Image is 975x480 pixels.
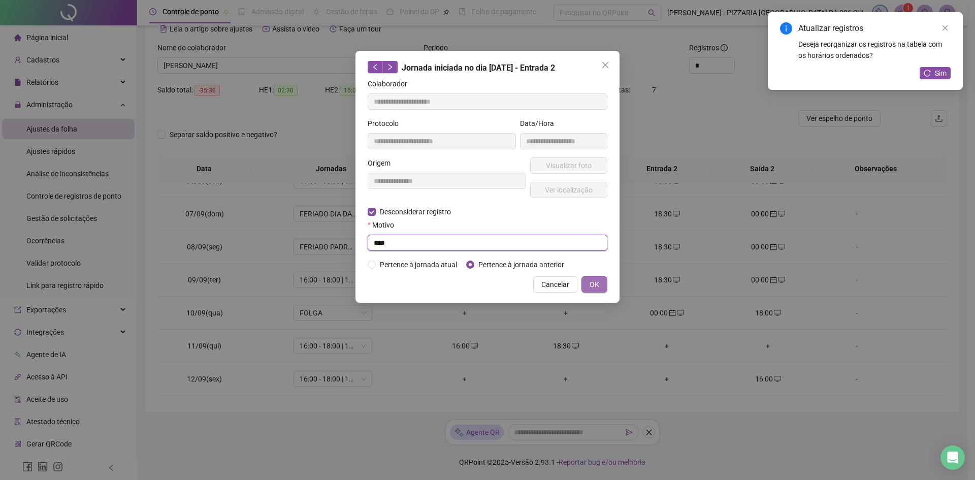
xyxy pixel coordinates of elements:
label: Protocolo [368,118,405,129]
span: Desconsiderar registro [376,206,455,217]
span: reload [924,70,931,77]
span: Pertence à jornada atual [376,259,461,270]
label: Origem [368,157,397,169]
button: Ver localização [530,182,607,198]
label: Motivo [368,219,401,231]
span: close [601,61,609,69]
span: Cancelar [541,279,569,290]
label: Colaborador [368,78,414,89]
button: Cancelar [533,276,577,293]
div: Atualizar registros [798,22,951,35]
span: left [372,63,379,71]
button: right [382,61,398,73]
button: Close [597,57,613,73]
span: Sim [935,68,947,79]
span: close [941,24,949,31]
span: Pertence à jornada anterior [474,259,568,270]
div: Open Intercom Messenger [940,445,965,470]
label: Data/Hora [520,118,561,129]
button: OK [581,276,607,293]
span: info-circle [780,22,792,35]
button: Sim [920,67,951,79]
div: Jornada iniciada no dia [DATE] - Entrada 2 [368,61,607,74]
button: Visualizar foto [530,157,607,174]
a: Close [939,22,951,34]
span: right [386,63,394,71]
div: Deseja reorganizar os registros na tabela com os horários ordenados? [798,39,951,61]
span: OK [590,279,599,290]
button: left [368,61,383,73]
